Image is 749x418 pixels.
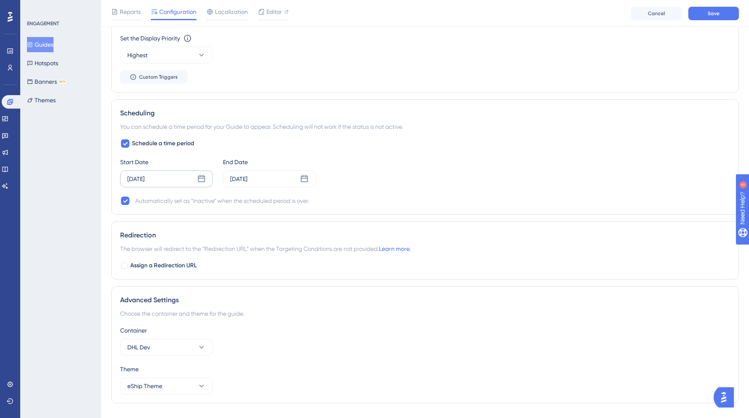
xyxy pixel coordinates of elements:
div: Redirection [120,230,730,240]
button: DHL Dev [120,339,213,356]
button: Save [688,7,739,20]
div: End Date [223,157,316,167]
span: Assign a Redirection URL [130,261,197,271]
button: Highest [120,47,213,64]
button: Hotspots [27,56,58,71]
button: Cancel [631,7,682,20]
div: BETA [59,80,66,84]
div: Advanced Settings [120,295,730,305]
button: Custom Triggers [120,70,188,84]
span: The browser will redirect to the “Redirection URL” when the Targeting Conditions are not provided. [120,244,411,254]
span: Localization [215,7,248,17]
div: Automatically set as “Inactive” when the scheduled period is over. [135,196,309,206]
div: Scheduling [120,108,730,118]
span: Save [708,10,719,17]
a: Learn more. [379,245,411,252]
div: Theme [120,364,730,374]
span: eShip Theme [127,381,162,391]
div: You can schedule a time period for your Guide to appear. Scheduling will not work if the status i... [120,122,730,132]
span: Need Help? [20,2,53,12]
span: Custom Triggers [139,74,178,80]
span: Reports [120,7,141,17]
div: Container [120,325,730,335]
div: 5 [59,4,61,11]
div: ENGAGEMENT [27,20,59,27]
button: Guides [27,37,54,52]
div: Start Date [120,157,213,167]
div: Set the Display Priority [120,33,180,43]
iframe: UserGuiding AI Assistant Launcher [714,385,739,410]
span: Configuration [159,7,196,17]
button: eShip Theme [120,378,213,394]
button: Themes [27,93,56,108]
div: Choose the container and theme for the guide. [120,309,730,319]
span: Schedule a time period [132,138,194,149]
span: Cancel [648,10,665,17]
span: Highest [127,50,148,60]
span: Editor [266,7,282,17]
div: [DATE] [127,174,145,184]
span: DHL Dev [127,342,150,352]
div: [DATE] [230,174,247,184]
button: BannersBETA [27,74,66,89]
